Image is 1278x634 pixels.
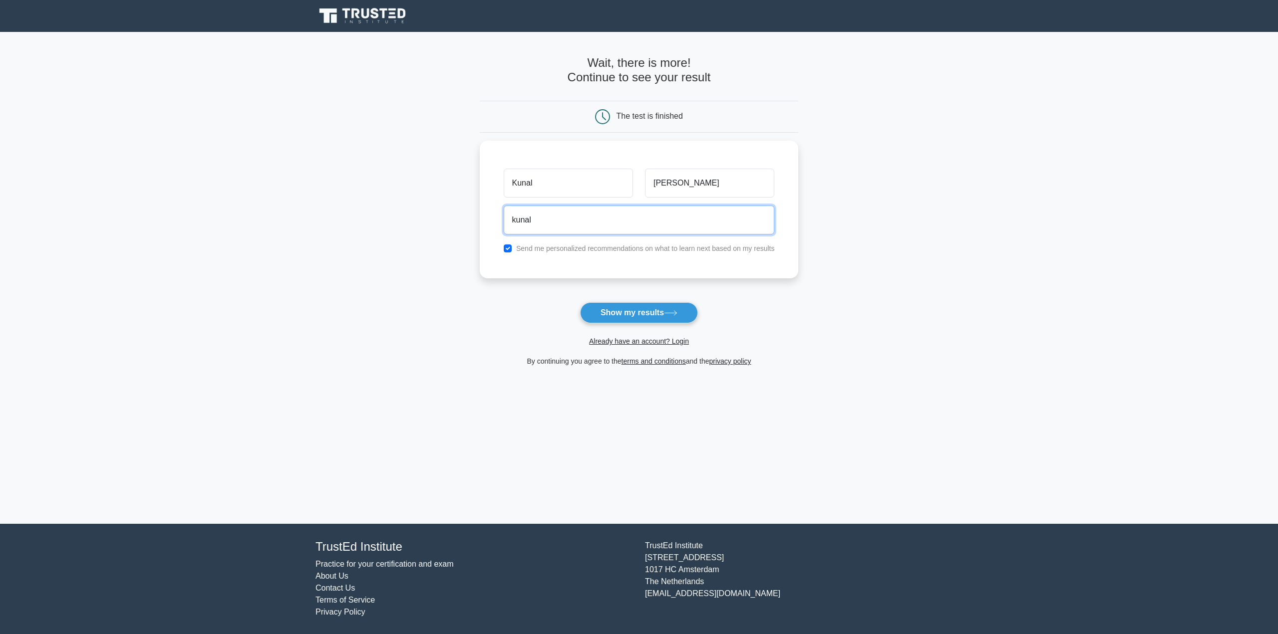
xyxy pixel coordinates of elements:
[645,169,774,198] input: Last name
[617,112,683,120] div: The test is finished
[580,302,698,323] button: Show my results
[316,540,633,554] h4: TrustEd Institute
[316,560,454,568] a: Practice for your certification and exam
[316,608,365,616] a: Privacy Policy
[504,169,633,198] input: First name
[316,572,348,580] a: About Us
[639,540,968,618] div: TrustEd Institute [STREET_ADDRESS] 1017 HC Amsterdam The Netherlands [EMAIL_ADDRESS][DOMAIN_NAME]
[504,206,775,234] input: Email
[480,56,799,85] h4: Wait, there is more! Continue to see your result
[589,337,689,345] a: Already have an account? Login
[316,596,375,604] a: Terms of Service
[622,357,686,365] a: terms and conditions
[474,355,805,367] div: By continuing you agree to the and the
[709,357,751,365] a: privacy policy
[516,244,775,252] label: Send me personalized recommendations on what to learn next based on my results
[316,584,355,592] a: Contact Us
